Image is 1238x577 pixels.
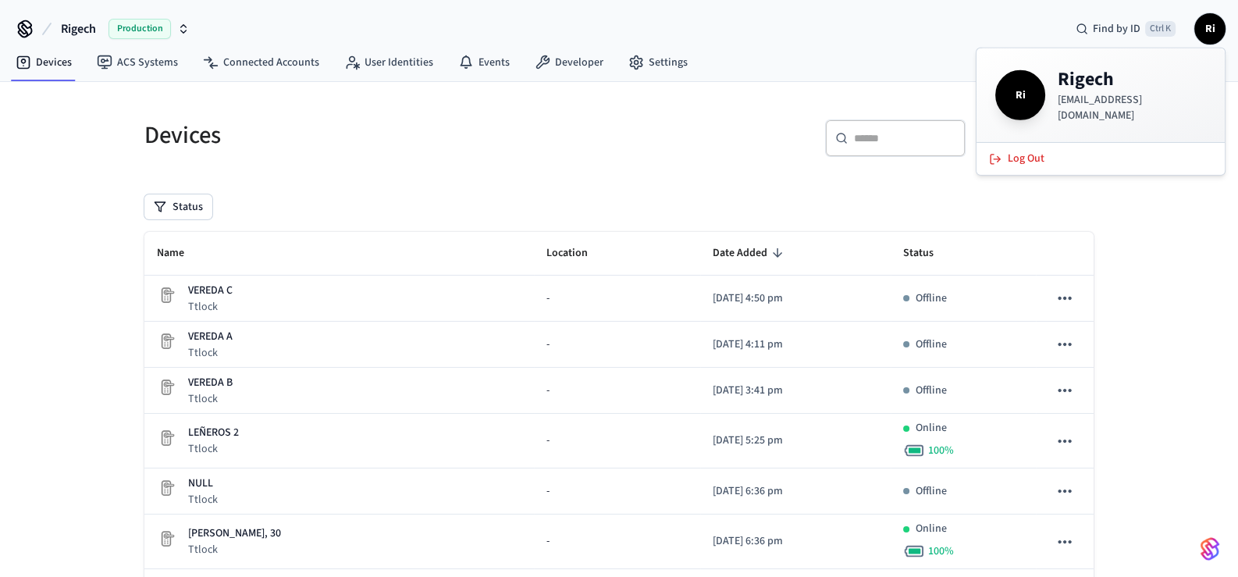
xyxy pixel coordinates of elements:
span: - [546,383,550,399]
span: - [546,483,550,500]
a: Devices [3,48,84,77]
p: Ttlock [188,391,233,407]
h5: Devices [144,119,610,151]
p: NULL [188,475,218,492]
p: [DATE] 4:50 pm [713,290,879,307]
img: Placeholder Lock Image [157,286,176,305]
span: Ri [1196,15,1224,43]
p: VEREDA A [188,329,233,345]
p: VEREDA C [188,283,233,299]
img: SeamLogoGradient.69752ec5.svg [1201,536,1219,561]
span: Name [157,241,205,265]
p: [DATE] 5:25 pm [713,433,879,449]
div: Find by IDCtrl K [1063,15,1188,43]
p: VEREDA B [188,375,233,391]
p: [DATE] 3:41 pm [713,383,879,399]
p: [EMAIL_ADDRESS][DOMAIN_NAME] [1058,92,1206,123]
span: Status [903,241,954,265]
a: ACS Systems [84,48,190,77]
p: LEÑEROS 2 [188,425,239,441]
p: Ttlock [188,492,218,508]
p: Offline [916,290,947,307]
a: Connected Accounts [190,48,332,77]
span: - [546,433,550,449]
span: Find by ID [1093,21,1140,37]
span: 100 % [928,443,954,458]
img: Placeholder Lock Image [157,378,176,397]
span: - [546,533,550,550]
p: Ttlock [188,345,233,361]
p: [DATE] 6:36 pm [713,483,879,500]
span: Location [546,241,608,265]
p: Online [916,420,947,436]
span: Ri [998,73,1042,117]
button: Log Out [980,146,1222,172]
p: [DATE] 6:36 pm [713,533,879,550]
a: Events [446,48,522,77]
p: Offline [916,383,947,399]
span: Rigech [61,20,96,38]
span: - [546,337,550,353]
button: Ri [1194,13,1226,45]
p: Ttlock [188,441,239,457]
p: [PERSON_NAME], 30 [188,525,281,542]
span: 100 % [928,543,954,559]
p: Online [916,521,947,537]
span: Production [109,19,171,39]
p: Ttlock [188,299,233,315]
img: Placeholder Lock Image [157,529,176,548]
h4: Rigech [1058,67,1206,92]
p: Ttlock [188,542,281,557]
img: Placeholder Lock Image [157,479,176,497]
p: [DATE] 4:11 pm [713,337,879,353]
a: User Identities [332,48,446,77]
span: Date Added [713,241,788,265]
a: Settings [616,48,700,77]
span: Ctrl K [1145,21,1176,37]
span: - [546,290,550,307]
img: Placeholder Lock Image [157,429,176,447]
img: Placeholder Lock Image [157,332,176,351]
p: Offline [916,483,947,500]
p: Offline [916,337,947,353]
a: Developer [522,48,616,77]
button: Status [144,194,212,219]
